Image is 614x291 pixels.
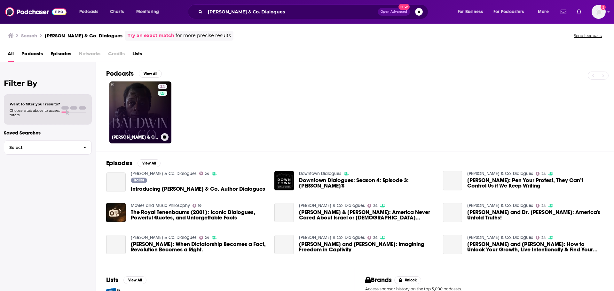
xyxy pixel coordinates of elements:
[109,81,171,143] a: 24[PERSON_NAME] & Co. Dialogues
[467,178,603,188] span: [PERSON_NAME]: Pen Your Protest, They Can’t Control Us if We Keep Writing
[592,5,606,19] button: Show profile menu
[132,49,142,62] a: Lists
[131,235,197,240] a: Baldwin & Co. Dialogues
[398,4,410,10] span: New
[21,49,43,62] a: Podcasts
[131,186,265,192] a: Introducing Baldwin & Co. Author Dialogues
[199,172,209,175] a: 24
[132,7,167,17] button: open menu
[4,79,92,88] h2: Filter By
[4,130,92,136] p: Saved Searches
[106,172,126,192] a: Introducing Baldwin & Co. Author Dialogues
[467,241,603,252] a: Nicole Richie and Cleo Wade: How to Unlock Your Growth, Live Intentionally & Find Your Alignment
[572,33,604,38] button: Send feedback
[274,235,294,254] a: Eddie Glaude Jr. and Imani Perry: Imagining Freedom in Captivity
[299,203,365,208] a: Baldwin & Co. Dialogues
[299,178,435,188] a: Downtown Dialogues: Season 4: Episode 3: CLYDE'S
[193,204,202,208] a: 19
[467,203,533,208] a: Baldwin & Co. Dialogues
[160,84,165,90] span: 24
[558,6,569,17] a: Show notifications dropdown
[365,276,392,284] h2: Brands
[453,7,491,17] button: open menu
[131,241,267,252] span: [PERSON_NAME]: When Dictatorship Becomes a Fact, Revolution Becomes a Right.
[381,10,407,13] span: Open Advanced
[106,70,162,78] a: PodcastsView All
[4,140,92,155] button: Select
[299,178,435,188] span: Downtown Dialogues: Season 4: Episode 3: [PERSON_NAME]'S
[51,49,71,62] a: Episodes
[373,204,378,207] span: 24
[131,210,267,220] a: The Royal Tenenbaums (2001): Iconic Dialogues, Powerful Quotes, and Unforgettable Facts
[592,5,606,19] span: Logged in as dbartlett
[133,178,144,182] span: Trailer
[106,159,132,167] h2: Episodes
[45,33,122,39] h3: [PERSON_NAME] & Co. Dialogues
[205,172,209,175] span: 24
[131,171,197,176] a: Baldwin & Co. Dialogues
[79,49,100,62] span: Networks
[592,5,606,19] img: User Profile
[158,84,167,89] a: 24
[10,108,60,117] span: Choose a tab above to access filters.
[533,7,557,17] button: open menu
[367,204,378,208] a: 24
[467,235,533,240] a: Baldwin & Co. Dialogues
[274,171,294,190] img: Downtown Dialogues: Season 4: Episode 3: CLYDE'S
[467,171,533,176] a: Baldwin & Co. Dialogues
[108,49,125,62] span: Credits
[138,159,161,167] button: View All
[106,276,146,284] a: ListsView All
[541,204,546,207] span: 24
[205,236,209,239] span: 24
[199,236,209,240] a: 24
[458,7,483,16] span: For Business
[8,49,14,62] a: All
[106,235,126,254] a: Bakari Sellers: When Dictatorship Becomes a Fact, Revolution Becomes a Right.
[299,210,435,220] a: Ta-Nehisi Coates & Joy-Ann Reid: America Never Cared About Israel or Jewish People, Here's The Re...
[299,210,435,220] span: [PERSON_NAME] & [PERSON_NAME]: America Never Cared About Israel or [DEMOGRAPHIC_DATA] People, Her...
[536,172,546,176] a: 24
[299,171,341,176] a: Downtown Dialogues
[106,7,128,17] a: Charts
[75,7,106,17] button: open menu
[394,276,421,284] button: Unlock
[176,32,231,39] span: for more precise results
[136,7,159,16] span: Monitoring
[198,204,201,207] span: 19
[367,236,378,240] a: 24
[128,32,174,39] a: Try an exact match
[205,7,378,17] input: Search podcasts, credits, & more...
[443,235,462,254] a: Nicole Richie and Cleo Wade: How to Unlock Your Growth, Live Intentionally & Find Your Alignment
[467,210,603,220] a: Nikole Hannah-Jones and Dr. Daniel Black: America's Untold Truths!
[112,134,158,140] h3: [PERSON_NAME] & Co. Dialogues
[467,210,603,220] span: [PERSON_NAME] and Dr. [PERSON_NAME]: America's Untold Truths!
[21,33,37,39] h3: Search
[536,236,546,240] a: 24
[299,235,365,240] a: Baldwin & Co. Dialogues
[538,7,549,16] span: More
[467,178,603,188] a: Nana Kwame Adjei-Brenyah: Pen Your Protest, They Can’t Control Us if We Keep Writing
[489,7,533,17] button: open menu
[131,186,265,192] span: Introducing [PERSON_NAME] & Co. Author Dialogues
[194,4,434,19] div: Search podcasts, credits, & more...
[131,203,190,208] a: Movies and Music Philosophy
[378,8,410,16] button: Open AdvancedNew
[443,171,462,190] a: Nana Kwame Adjei-Brenyah: Pen Your Protest, They Can’t Control Us if We Keep Writing
[5,6,67,18] img: Podchaser - Follow, Share and Rate Podcasts
[4,145,78,149] span: Select
[106,159,161,167] a: EpisodesView All
[467,241,603,252] span: [PERSON_NAME] and [PERSON_NAME]: How to Unlock Your Growth, Live Intentionally & Find Your Alignment
[110,7,124,16] span: Charts
[601,5,606,10] svg: Add a profile image
[541,172,546,175] span: 24
[443,203,462,222] a: Nikole Hannah-Jones and Dr. Daniel Black: America's Untold Truths!
[10,102,60,106] span: Want to filter your results?
[274,203,294,222] a: Ta-Nehisi Coates & Joy-Ann Reid: America Never Cared About Israel or Jewish People, Here's The Re...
